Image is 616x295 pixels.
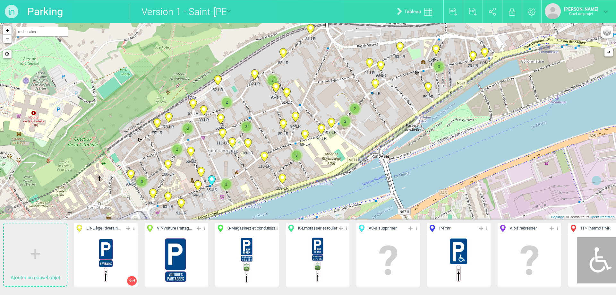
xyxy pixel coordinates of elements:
[510,226,515,230] font: AR
[258,164,270,169] font: 113-LR
[188,111,199,116] font: 57-LR
[442,226,443,230] font: -
[213,88,223,92] font: 52-LR
[439,226,442,230] font: P
[86,226,91,230] font: LR
[187,126,189,131] font: 3
[186,159,196,164] font: 56-LR
[162,226,163,230] font: -
[164,125,174,129] font: 78-LR
[586,226,587,230] font: -
[298,226,301,230] font: K
[27,5,130,34] font: Parking [GEOGRAPHIC_DATA]
[568,215,589,219] font: Contributeurs
[589,215,614,219] a: OpenStreetMap
[243,151,253,155] font: 88-LR
[250,82,260,86] font: 82-LR
[148,201,158,205] font: 99-LR
[206,188,217,192] font: 65-AS
[564,6,598,12] font: [PERSON_NAME]
[468,64,478,68] font: 76-LR
[551,215,564,219] a: Dépliant
[226,100,228,105] font: 2
[564,215,568,219] font: | ©
[129,278,135,283] font: -59
[199,118,209,122] font: 80-LR
[354,107,356,111] font: 2
[305,37,316,41] font: 84-LR
[344,119,346,124] font: 2
[276,186,288,191] font: 109-LR
[141,179,143,184] font: 3
[369,226,374,230] font: AS
[311,237,325,284] img: 131200708797.jpe
[16,27,68,37] input: rechercher
[157,226,162,230] font: VP
[489,8,496,16] img: share.svg
[163,237,190,284] img: 145421738773.jpe
[515,226,516,230] font: -
[601,26,613,38] a: Couches
[295,153,298,158] font: 3
[162,172,174,177] font: 100-LR
[509,8,515,16] img: locked.svg
[392,1,440,22] a: Tableau
[364,237,412,284] img: empty.png
[278,61,289,65] font: 83-LR
[193,193,203,197] font: 64-LR
[469,8,477,16] img: export_csv.svg
[216,126,226,131] font: 60-LR
[92,226,121,230] font: Liège Riverain...
[301,226,302,230] font: -
[3,26,12,35] a: Zoom avant
[97,237,115,284] img: 144241906668.png
[227,226,230,230] font: S
[27,3,124,20] a: Parking [GEOGRAPHIC_DATA]
[528,8,536,16] img: settings.svg
[245,125,248,129] font: 3
[580,226,586,230] font: TP
[443,226,450,230] font: Pmr
[240,237,255,284] img: 131238905293.jpe
[3,35,12,43] a: Zoom arrière
[431,57,441,62] font: 53-LR
[300,142,311,147] font: 69-LR
[6,27,9,34] font: +
[226,150,238,154] font: 112-LR
[449,237,469,284] img: 151813362466.jpe
[316,136,327,141] font: 70-LR
[163,226,192,230] font: Voiture Partag...
[6,35,9,42] font: −
[11,275,60,281] font: Ajouter un nouvel objet
[375,226,397,230] font: à supprimer
[364,71,375,75] font: 92-LR
[271,95,281,100] font: 95-LR
[404,9,421,14] font: Tableau
[176,147,178,152] font: 2
[587,226,611,230] font: Thermo PMR
[176,211,187,215] font: 91-LR
[91,226,92,230] font: -
[449,8,458,16] img: export_pdf.svg
[126,182,136,187] font: 90-LR
[282,100,292,105] font: 61-LR
[423,95,434,99] font: 59-LR
[545,3,608,19] a: [PERSON_NAME]Chef de projet
[230,226,231,230] font: -
[290,124,301,129] font: 94-LR
[163,204,174,209] font: 63-LR
[271,78,274,82] font: 2
[370,91,381,96] font: 73-LR
[506,237,553,284] img: empty.png
[326,130,337,135] font: 67-LR
[480,60,490,65] font: 77-LR
[545,3,561,19] img: default_avatar.png
[278,132,289,136] font: 89-LR
[374,226,375,230] font: -
[4,223,67,286] a: Ajouter un nouvel objet
[225,182,227,187] font: 2
[216,141,229,145] font: 111-LR
[516,226,537,230] font: à redresser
